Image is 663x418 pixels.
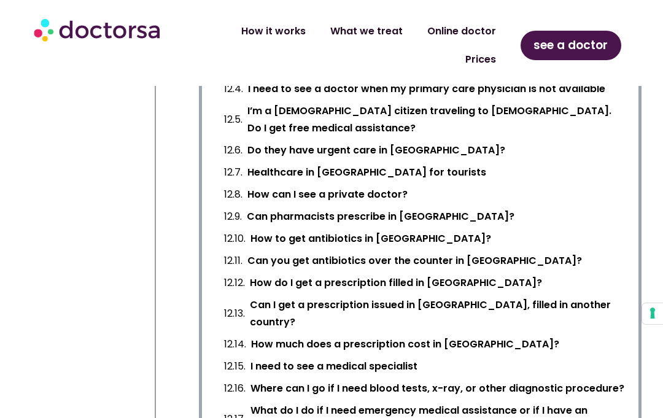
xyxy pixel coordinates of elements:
[247,103,626,137] a: I’m a [DEMOGRAPHIC_DATA] citizen traveling to [DEMOGRAPHIC_DATA]. Do I get free medical assistance?
[248,80,605,98] a: I need to see a doctor when my primary care physician is not available
[182,17,508,74] nav: Menu
[318,17,415,45] a: What we treat
[521,31,621,60] a: see a doctor
[250,230,491,247] a: How to get antibiotics in [GEOGRAPHIC_DATA]?
[533,36,608,55] span: see a doctor
[247,252,582,269] a: Can you get antibiotics over the counter in [GEOGRAPHIC_DATA]?
[415,17,508,45] a: Online doctor
[229,17,318,45] a: How it works
[453,45,508,74] a: Prices
[247,208,514,225] a: Can pharmacists prescribe in [GEOGRAPHIC_DATA]?
[247,186,408,203] a: How can I see a private doctor?
[250,380,624,397] a: Where can I go if I need blood tests, x-ray, or other diagnostic procedure?
[247,164,486,181] a: Healthcare in [GEOGRAPHIC_DATA] for tourists
[250,358,417,375] a: I need to see a medical specialist
[250,274,542,292] a: How do I get a prescription filled in [GEOGRAPHIC_DATA]?
[251,336,559,353] a: How much does a prescription cost in [GEOGRAPHIC_DATA]?
[247,142,505,159] a: Do they have urgent care in [GEOGRAPHIC_DATA]?
[250,296,626,331] a: Can I get a prescription issued in [GEOGRAPHIC_DATA], filled in another country?
[642,303,663,324] button: Your consent preferences for tracking technologies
